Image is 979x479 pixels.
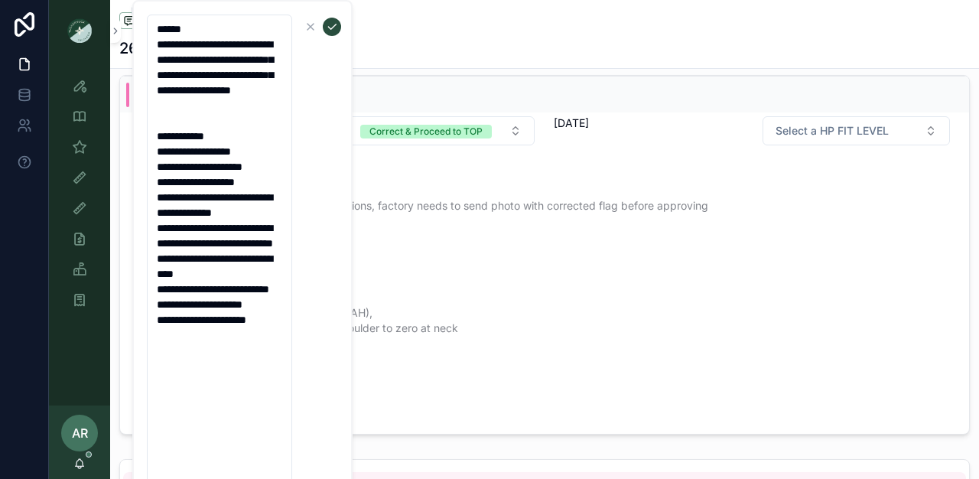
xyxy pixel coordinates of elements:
[369,125,483,138] div: Correct & Proceed to TOP
[49,61,110,334] div: scrollable content
[776,123,889,138] span: Select a HP FIT LEVEL
[119,37,226,59] h1: 26-439 - Multi
[119,12,139,31] button: 5
[347,116,535,145] button: Select Button
[138,158,951,171] span: Fit Notes
[132,3,148,18] span: 5
[554,116,743,131] span: [DATE]
[67,18,92,43] img: App logo
[763,116,951,145] button: Select Button
[72,424,88,442] span: AR
[145,183,945,397] span: [DATE] FIT STATUS: PPS, go to TOP with corrections, factory needs to send photo with corrected fl...
[138,415,951,428] span: Fit Photos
